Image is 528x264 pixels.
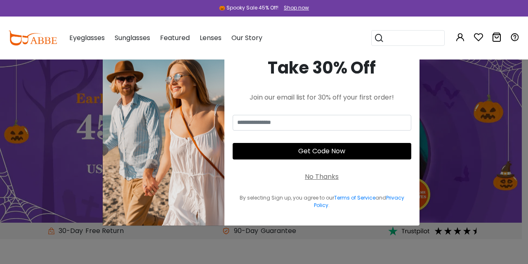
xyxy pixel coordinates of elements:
[314,194,404,209] a: Privacy Policy
[115,33,150,43] span: Sunglasses
[233,93,411,102] div: Join our email list for 30% off your first order!
[103,39,224,226] img: welcome
[284,4,309,12] div: Shop now
[233,194,411,209] div: By selecting Sign up, you agree to our and .
[233,143,411,159] button: Get Code Now
[399,45,409,60] button: Close
[305,172,339,182] div: No Thanks
[219,4,278,12] div: 🎃 Spooky Sale 45% Off!
[8,31,57,45] img: abbeglasses.com
[334,194,375,201] a: Terms of Service
[200,33,222,43] span: Lenses
[69,33,105,43] span: Eyeglasses
[280,4,309,11] a: Shop now
[233,55,411,80] div: Take 30% Off
[231,33,262,43] span: Our Story
[160,33,190,43] span: Featured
